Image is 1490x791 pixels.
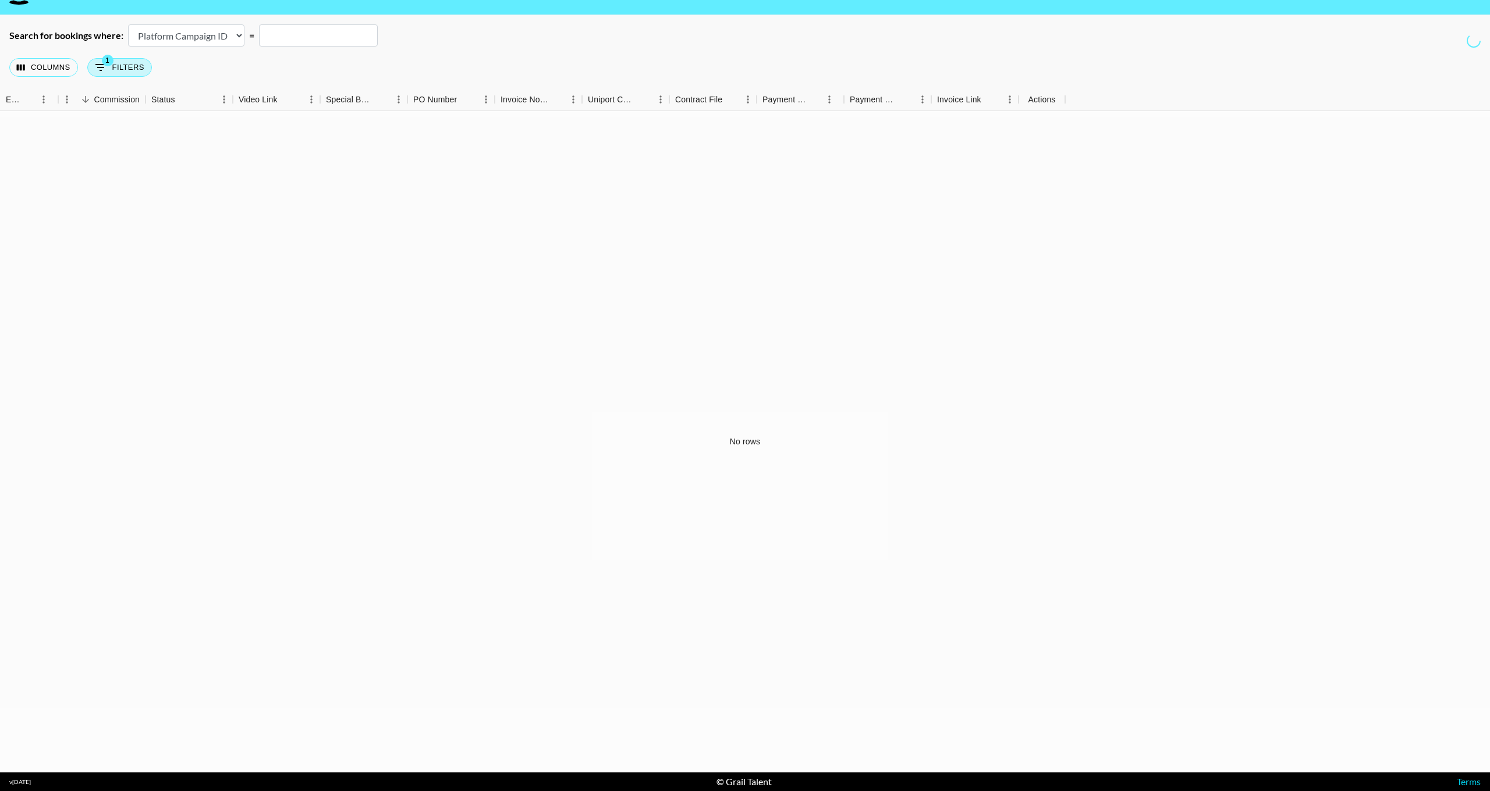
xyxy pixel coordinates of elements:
div: = [249,30,254,41]
button: Menu [303,91,320,108]
button: Sort [457,91,473,108]
div: Commission [94,88,140,111]
div: Status [146,88,233,111]
div: Payment Sent Date [850,88,897,111]
div: Payment Sent [762,88,808,111]
button: Select columns [9,58,78,77]
button: Show filters [87,58,152,77]
div: Actions [1028,88,1056,111]
div: Payment Sent [757,88,844,111]
div: Invoice Notes [495,88,582,111]
div: Uniport Contact Email [588,88,636,111]
button: Menu [477,91,495,108]
div: Contract File [669,88,757,111]
span: Refreshing managers, clients, users, talent, campaigns... [1467,34,1481,48]
div: Commission [58,88,146,111]
div: Expenses: Remove Commission? [6,88,22,111]
div: v [DATE] [9,778,31,786]
div: Search for bookings where: [9,30,123,41]
button: Sort [22,91,38,108]
button: Sort [808,91,824,108]
div: Payment Sent Date [844,88,931,111]
button: Sort [548,91,565,108]
div: Contract File [675,88,722,111]
div: Status [151,88,175,111]
button: Sort [175,91,191,108]
button: Sort [374,91,390,108]
div: Video Link [239,88,278,111]
a: Terms [1457,776,1481,787]
button: Sort [636,91,652,108]
button: Menu [215,91,233,108]
div: Invoice Link [937,88,981,111]
button: Menu [565,91,582,108]
button: Menu [1001,91,1019,108]
button: Sort [981,91,998,108]
span: 1 [102,55,113,66]
div: Special Booking Type [326,88,374,111]
div: Invoice Notes [501,88,548,111]
button: Sort [278,91,294,108]
button: Menu [58,91,76,108]
button: Menu [821,91,838,108]
button: Menu [739,91,757,108]
div: Invoice Link [931,88,1019,111]
div: PO Number [413,88,457,111]
button: Menu [914,91,931,108]
div: Uniport Contact Email [582,88,669,111]
button: Menu [652,91,669,108]
div: Video Link [233,88,320,111]
button: Sort [77,91,94,108]
button: Sort [897,91,914,108]
button: Sort [722,91,739,108]
div: Actions [1019,88,1065,111]
div: Special Booking Type [320,88,407,111]
div: PO Number [407,88,495,111]
div: © Grail Talent [716,776,772,788]
button: Menu [35,91,52,108]
button: Menu [390,91,407,108]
